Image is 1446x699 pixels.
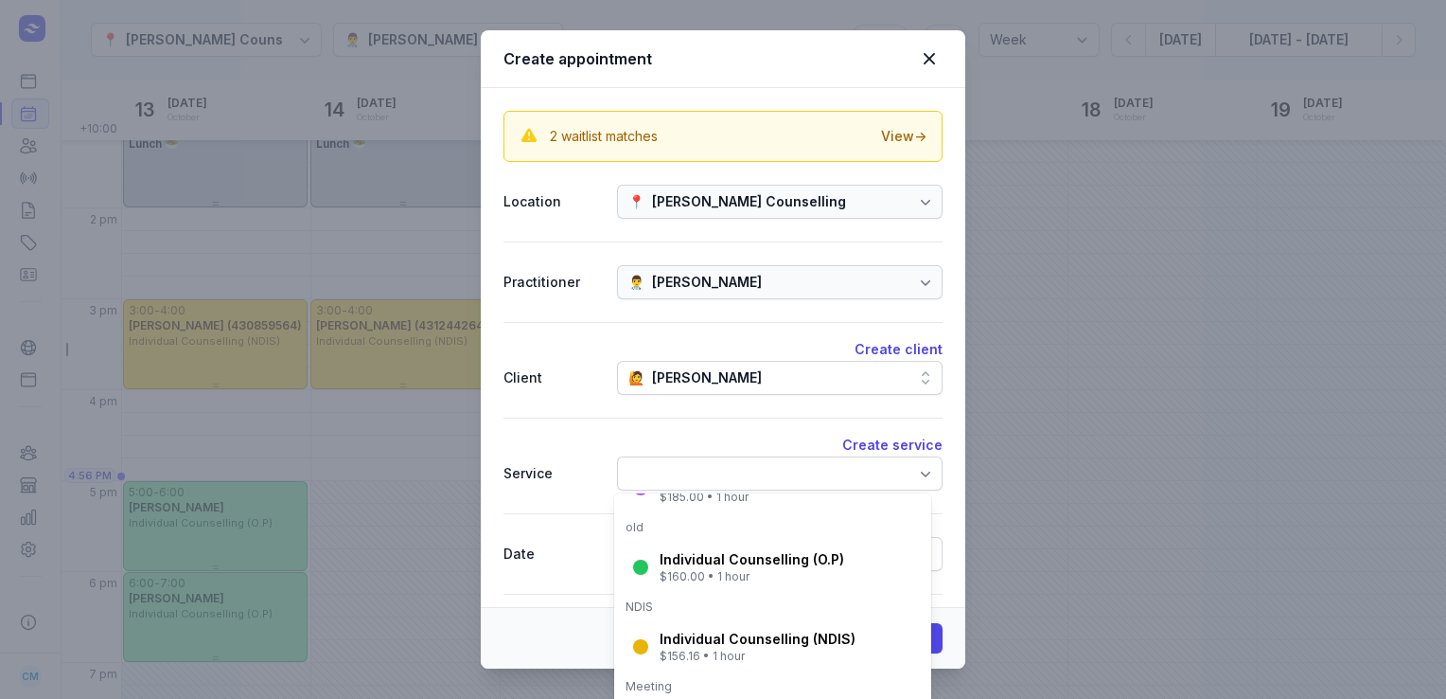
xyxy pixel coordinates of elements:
[660,490,916,505] div: $185.00 • 1 hour
[503,367,602,389] div: Client
[914,128,926,144] span: →
[628,190,644,213] div: 📍
[628,367,644,389] div: 🙋️
[503,543,602,565] div: Date
[660,649,855,664] div: $156.16 • 1 hour
[652,271,762,294] div: [PERSON_NAME]
[628,271,644,294] div: 👨‍⚕️
[842,434,943,457] button: Create service
[855,338,943,361] button: Create client
[660,569,844,584] div: $160.00 • 1 hour
[503,271,602,294] div: Practitioner
[626,600,920,615] div: NDIS
[652,190,846,213] div: [PERSON_NAME] Counselling
[881,127,926,146] div: View
[503,47,916,70] div: Create appointment
[550,127,658,146] div: 2 waitlist matches
[660,630,855,649] div: Individual Counselling (NDIS)
[503,462,602,485] div: Service
[626,679,920,694] div: Meeting
[626,520,920,535] div: old
[660,550,844,569] div: Individual Counselling (O.P)
[503,190,602,213] div: Location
